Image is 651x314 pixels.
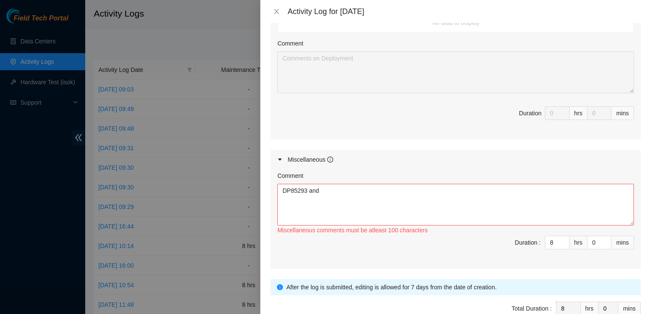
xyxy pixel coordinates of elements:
[277,157,282,162] span: caret-right
[271,150,641,169] div: Miscellaneous info-circle
[278,13,634,32] td: No data to display
[277,226,634,235] div: Miscellaneous comments must be atleast 100 characters
[286,283,634,292] div: After the log is submitted, editing is allowed for 7 days from the date of creation.
[519,108,542,118] div: Duration
[327,157,333,163] span: info-circle
[277,39,303,48] label: Comment
[277,171,303,180] label: Comment
[277,184,634,226] textarea: Comment
[570,236,588,249] div: hrs
[288,7,641,16] div: Activity Log for [DATE]
[515,238,541,247] div: Duration :
[271,8,282,16] button: Close
[273,8,280,15] span: close
[277,51,634,93] textarea: Comment
[277,284,283,290] span: info-circle
[611,236,634,249] div: mins
[611,106,634,120] div: mins
[570,106,588,120] div: hrs
[288,155,333,164] div: Miscellaneous
[512,304,552,313] div: Total Duration :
